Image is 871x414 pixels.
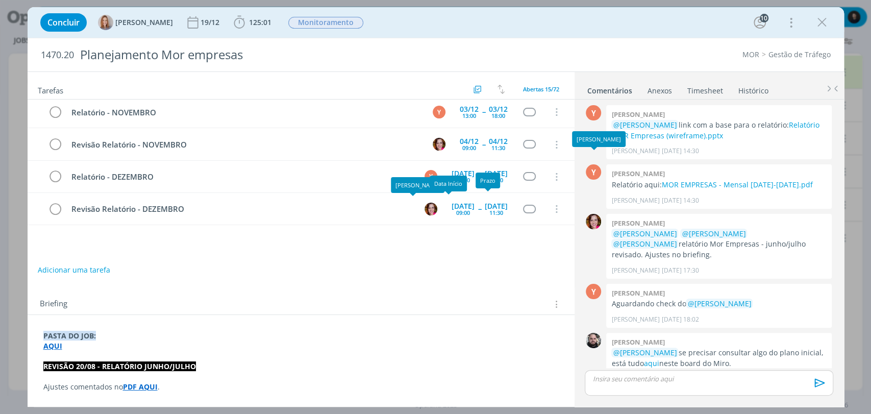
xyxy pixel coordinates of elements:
div: Y [586,105,601,120]
span: @[PERSON_NAME] [613,229,677,238]
div: 04/12 [460,138,479,145]
p: Relatório aqui: [611,180,827,190]
img: A [98,15,113,30]
button: B [432,137,447,152]
button: 125:01 [231,14,274,31]
div: 09:00 [462,145,476,151]
div: dialog [28,7,844,407]
b: [PERSON_NAME] [611,288,664,298]
div: Relatório - NOVEMBRO [67,106,424,119]
p: [PERSON_NAME] [611,266,659,275]
a: MOR EMPRESAS - Mensal [DATE]-[DATE].pdf [661,180,812,189]
span: Monitoramento [288,17,363,29]
button: Y [424,169,439,184]
b: [PERSON_NAME] [611,337,664,347]
span: -- [482,108,485,115]
div: Y [425,170,437,183]
button: Adicionar uma tarefa [37,261,111,279]
div: [PERSON_NAME] [395,182,440,188]
a: MOR [742,50,759,59]
a: AQUI [43,341,62,351]
a: Histórico [738,81,769,96]
span: Concluir [47,18,80,27]
span: @[PERSON_NAME] [687,299,751,308]
div: Y [586,284,601,299]
img: arrow-down-up.svg [497,85,505,94]
img: B [425,203,437,215]
span: 125:01 [249,17,271,27]
p: Aguardando check do [611,299,827,309]
div: Y [586,164,601,180]
div: Revisão Relatório - DEZEMBRO [67,203,415,215]
strong: REVISÃO 20/08 - RELATÓRIO JUNHO/JULHO [43,361,196,371]
span: Briefing [40,298,67,311]
span: @[PERSON_NAME] [682,229,745,238]
div: 13:00 [462,113,476,118]
span: [DATE] 14:30 [661,196,699,205]
span: 1470.20 [41,50,74,61]
span: Tarefas [38,83,63,95]
div: 11:30 [489,210,503,215]
span: @[PERSON_NAME] [613,239,677,249]
img: B [586,214,601,229]
p: Ajustes comentados no . [43,382,559,392]
div: 10 [760,14,768,22]
p: [PERSON_NAME] [611,196,659,205]
span: Abertas 15/72 [523,85,559,93]
span: -- [478,205,481,212]
img: G [586,333,601,348]
p: [PERSON_NAME] [611,147,659,156]
div: [DATE] [485,203,508,210]
div: [PERSON_NAME] [577,136,621,142]
b: [PERSON_NAME] [611,218,664,228]
a: aqui [643,358,659,368]
a: Timesheet [687,81,724,96]
b: [PERSON_NAME] [611,169,664,178]
button: B [424,201,439,216]
button: A[PERSON_NAME] [98,15,173,30]
div: 09:00 [456,210,470,215]
b: [PERSON_NAME] [611,110,664,119]
div: [DATE] [452,203,475,210]
div: Revisão Relatório - NOVEMBRO [67,138,424,151]
span: [PERSON_NAME] [115,19,173,26]
strong: PASTA DO JOB: [43,331,96,340]
p: [PERSON_NAME] [611,315,659,324]
span: -- [482,141,485,148]
span: [DATE] 14:30 [661,147,699,156]
a: Gestão de Tráfego [768,50,831,59]
p: relatório Mor Empresas - junho/julho revisado. Ajustes no briefing. [611,229,827,260]
p: link com a base para o relatório: [611,120,827,141]
button: Monitoramento [288,16,364,29]
div: 03/12 [489,106,508,113]
div: Planejamento Mor empresas [76,42,497,67]
div: Anexos [648,86,672,96]
div: 11:30 [491,145,505,151]
div: Relatório - DEZEMBRO [67,171,415,183]
a: Relatório MOR Empresas (wireframe).pptx [611,120,819,140]
div: 19/12 [201,19,221,26]
a: Comentários [587,81,633,96]
div: 18:00 [491,113,505,118]
div: Data Início [430,176,467,191]
div: 04/12 [489,138,508,145]
button: 10 [752,14,768,31]
div: [DATE] [485,170,508,177]
span: @[PERSON_NAME] [613,348,677,357]
img: B [433,138,445,151]
span: [DATE] 18:02 [661,315,699,324]
div: Y [433,106,445,118]
button: Y [432,104,447,119]
div: Prazo [476,173,500,188]
span: [DATE] 17:30 [661,266,699,275]
span: @[PERSON_NAME] [613,120,677,130]
div: 03/12 [460,106,479,113]
div: [DATE] [452,170,475,177]
a: PDF AQUI [123,382,158,392]
p: se precisar consultar algo do plano inicial, está tudo neste board do Miro. [611,348,827,369]
button: Concluir [40,13,87,32]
